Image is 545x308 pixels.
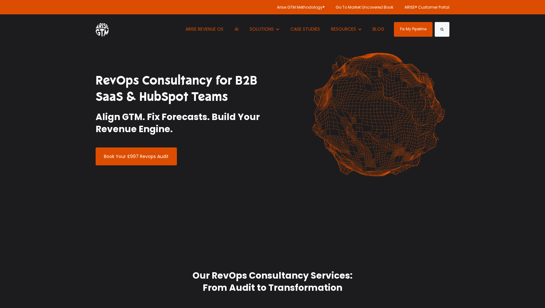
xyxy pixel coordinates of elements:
span: RESOURCES [331,26,356,32]
button: Search [435,22,449,37]
h2: Our RevOps Consultancy Services: From Audit to Transformation [96,270,449,294]
a: ARISE REVENUE OS [181,14,228,44]
button: Show submenu for RESOURCES RESOURCES [326,14,366,44]
a: AI [230,14,243,44]
a: Book Your £997 Revops Audit [96,147,177,165]
span: SOLUTIONS [250,26,274,32]
h2: Align GTM. Fix Forecasts. Build Your Revenue Engine. [96,111,268,135]
img: shape-61 orange [308,46,449,183]
a: CASE STUDIES [286,14,325,44]
nav: Desktop navigation [181,14,389,44]
button: Show submenu for SOLUTIONS SOLUTIONS [245,14,284,44]
a: Fix My Pipeline [394,22,432,37]
a: BLOG [368,14,389,44]
img: ARISE GTM logo (1) white [96,22,109,36]
h1: RevOps Consultancy for B2B SaaS & HubSpot Teams [96,72,268,105]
